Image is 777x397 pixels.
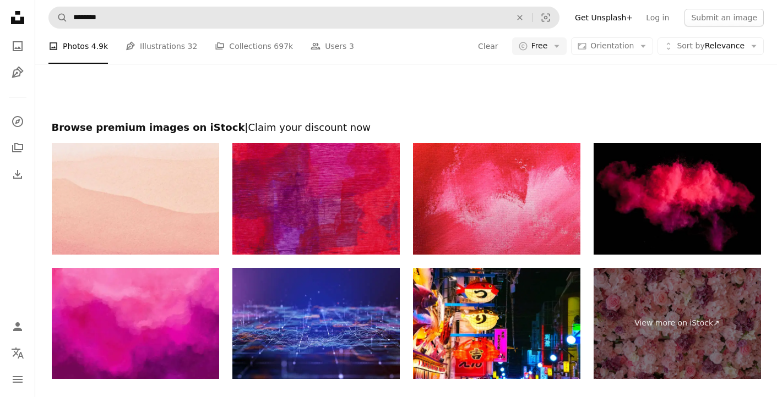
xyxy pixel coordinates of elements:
a: View more on iStock↗ [594,268,761,379]
span: Free [531,41,548,52]
span: Relevance [677,41,745,52]
a: Explore [7,111,29,133]
button: Clear [477,37,499,55]
img: Abstract art background light pink and coral colors. Watercolor painting on canvas with gradient. [52,143,219,255]
button: Menu [7,368,29,390]
a: Log in [639,9,676,26]
a: Collections 697k [215,29,293,64]
span: 697k [274,40,293,52]
button: Search Unsplash [49,7,68,28]
button: Language [7,342,29,364]
form: Find visuals sitewide [48,7,559,29]
button: Sort byRelevance [658,37,764,55]
a: Illustrations 32 [126,29,197,64]
img: Freeze motion of red dust explosion [594,143,761,255]
a: Home — Unsplash [7,7,29,31]
h2: Browse premium images on iStock [52,121,761,134]
img: Painted Color Background [413,143,580,255]
a: Download History [7,163,29,185]
button: Clear [508,7,532,28]
img: Night view next to Sennichimae [413,268,580,379]
button: Submit an image [684,9,764,26]
a: Collections [7,137,29,159]
a: Log in / Sign up [7,316,29,338]
button: Orientation [571,37,653,55]
img: Abstract Watercolor Background - Hot Pink [52,268,219,379]
span: 3 [349,40,354,52]
button: Free [512,37,567,55]
a: Users 3 [311,29,354,64]
span: Orientation [590,41,634,50]
button: Visual search [533,7,559,28]
span: Sort by [677,41,704,50]
a: Get Unsplash+ [568,9,639,26]
img: Flying through glow blue futuristic digital technology landscape. Glow colourful particle backgro... [232,268,400,379]
a: Illustrations [7,62,29,84]
span: 32 [188,40,198,52]
span: | Claim your discount now [244,122,371,133]
a: Photos [7,35,29,57]
img: Purple and red hand painted background [232,143,400,255]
